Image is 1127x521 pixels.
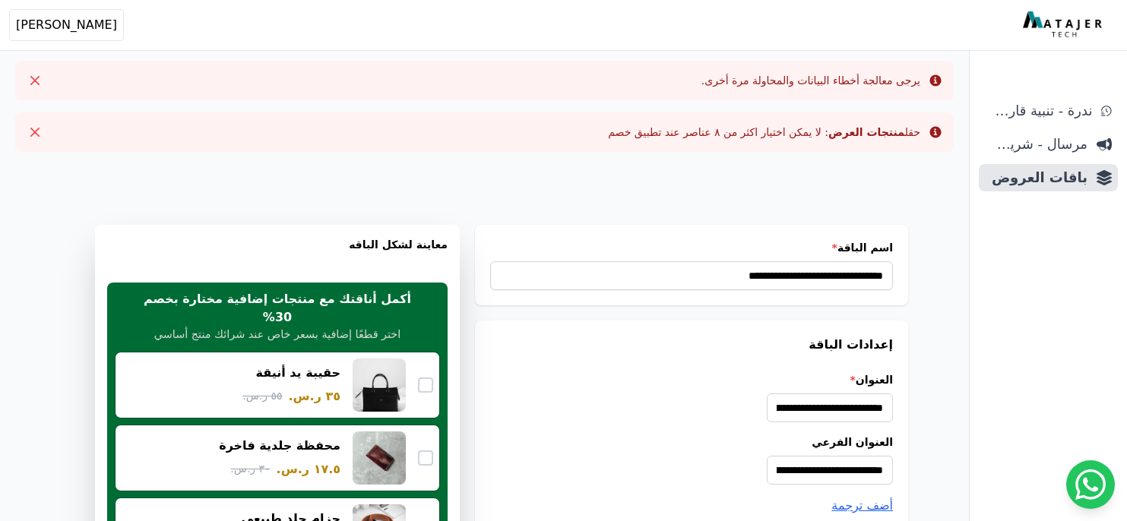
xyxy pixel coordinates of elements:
span: باقات العروض [985,167,1087,188]
button: Close [23,120,47,144]
div: يرجى معالجة أخطاء البيانات والمحاولة مرة أخرى. [701,73,920,88]
img: MatajerTech Logo [1023,11,1106,39]
span: ندرة - تنبية قارب علي النفاذ [985,100,1092,122]
h3: معاينة لشكل الباقه [107,237,448,270]
span: ٣٥ ر.س. [288,387,340,406]
label: العنوان الفرعي [490,434,893,450]
button: [PERSON_NAME] [9,9,124,41]
div: حقل : لا يمكن اختيار اكثر من ٨ عناصر عند تطبيق خصم [608,125,920,140]
span: [PERSON_NAME] [16,16,117,34]
span: ١٧.٥ ر.س. [277,460,340,478]
h2: أكمل أناقتك مع منتجات إضافية مختارة بخصم 30% [131,290,423,327]
p: اختر قطعًا إضافية بسعر خاص عند شرائك منتج أساسي [154,327,401,343]
span: ٣٠ ر.س. [230,461,270,477]
strong: منتجات العرض [828,126,905,138]
label: اسم الباقة [490,240,893,255]
span: ٥٥ ر.س. [242,388,282,404]
div: محفظة جلدية فاخرة [219,437,340,454]
img: حقيبة يد أنيقة [353,358,406,412]
button: أضف ترجمة [831,497,893,515]
span: أضف ترجمة [831,498,893,513]
img: محفظة جلدية فاخرة [353,431,406,485]
button: Close [23,68,47,93]
label: العنوان [490,372,893,387]
h3: إعدادات الباقة [490,336,893,354]
div: حقيبة يد أنيقة [256,365,340,381]
span: مرسال - شريط دعاية [985,134,1087,155]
